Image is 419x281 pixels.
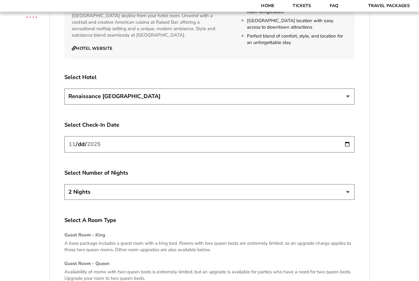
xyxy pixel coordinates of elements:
[247,18,347,30] li: [GEOGRAPHIC_DATA] location with easy access to downtown attractions
[64,121,355,129] label: Select Check-In Date
[64,260,355,267] h4: Guest Room - Queen
[72,46,112,51] a: Hotel Website
[64,240,355,253] p: A base package includes a guest room with a king bed. Rooms with two queen beds are extremely lim...
[64,73,355,81] label: Select Hotel
[64,216,355,224] label: Select A Room Type
[64,232,355,238] h4: Guest Room - King
[247,33,347,46] li: Perfect blend of comfort, style, and location for an unforgettable stay
[18,3,45,30] img: CBS Sports Thanksgiving Classic
[64,169,355,177] label: Select Number of Nights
